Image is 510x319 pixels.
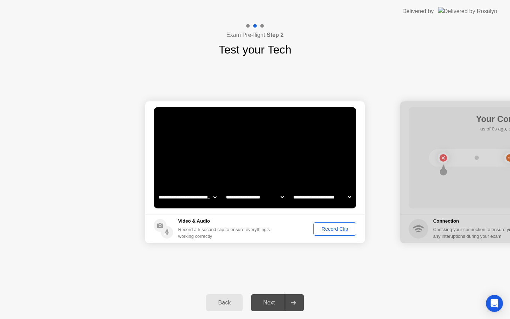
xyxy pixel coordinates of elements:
[316,226,354,232] div: Record Clip
[438,7,497,15] img: Delivered by Rosalyn
[178,226,273,240] div: Record a 5 second clip to ensure everything’s working correctly
[157,190,218,204] select: Available cameras
[226,31,284,39] h4: Exam Pre-flight:
[313,222,356,236] button: Record Clip
[206,294,243,311] button: Back
[225,190,285,204] select: Available speakers
[253,300,285,306] div: Next
[486,295,503,312] div: Open Intercom Messenger
[267,32,284,38] b: Step 2
[178,218,273,225] h5: Video & Audio
[251,294,304,311] button: Next
[402,7,434,16] div: Delivered by
[292,190,352,204] select: Available microphones
[219,41,291,58] h1: Test your Tech
[208,300,240,306] div: Back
